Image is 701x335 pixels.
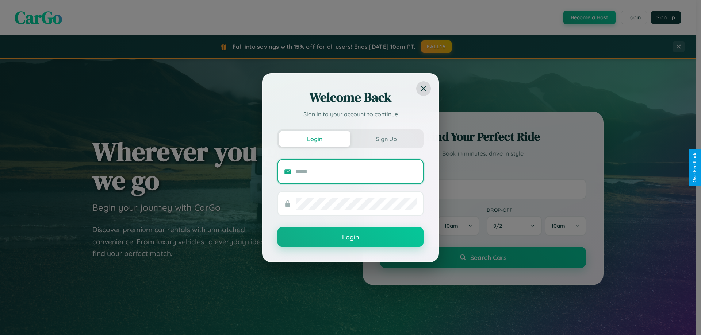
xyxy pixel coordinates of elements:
[277,110,424,118] p: Sign in to your account to continue
[279,131,350,147] button: Login
[277,89,424,106] h2: Welcome Back
[692,153,697,182] div: Give Feedback
[350,131,422,147] button: Sign Up
[277,227,424,247] button: Login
